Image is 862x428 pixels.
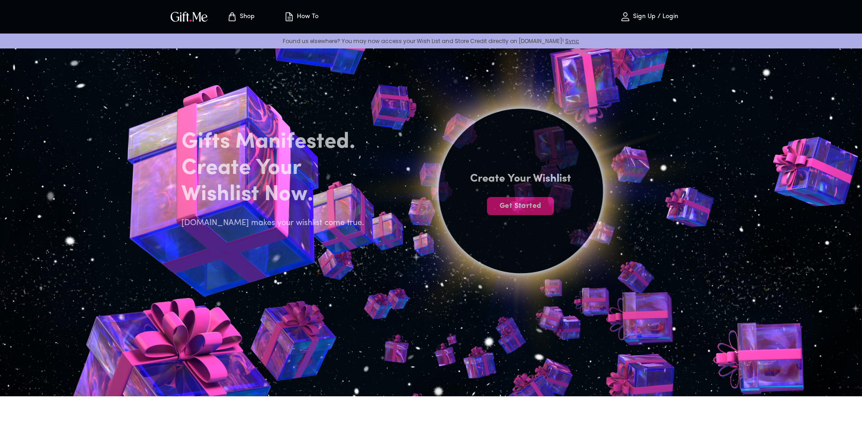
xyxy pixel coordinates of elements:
[216,2,266,31] button: Store page
[487,201,554,211] span: Get Started
[181,217,370,230] h6: [DOMAIN_NAME] makes your wishlist come true.
[284,11,295,22] img: how-to.svg
[181,182,370,208] h2: Wishlist Now.
[470,172,571,186] h4: Create Your Wishlist
[604,2,695,31] button: Sign Up / Login
[487,197,554,215] button: Get Started
[168,11,210,22] button: GiftMe Logo
[317,8,724,394] img: hero_sun.png
[7,37,855,45] p: Found us elsewhere? You may now access your Wish List and Store Credit directly on [DOMAIN_NAME]!
[169,10,210,23] img: GiftMe Logo
[295,13,319,21] p: How To
[565,37,579,45] a: Sync
[181,155,370,182] h2: Create Your
[181,129,370,155] h2: Gifts Manifested.
[631,13,678,21] p: Sign Up / Login
[276,2,326,31] button: How To
[238,13,255,21] p: Shop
